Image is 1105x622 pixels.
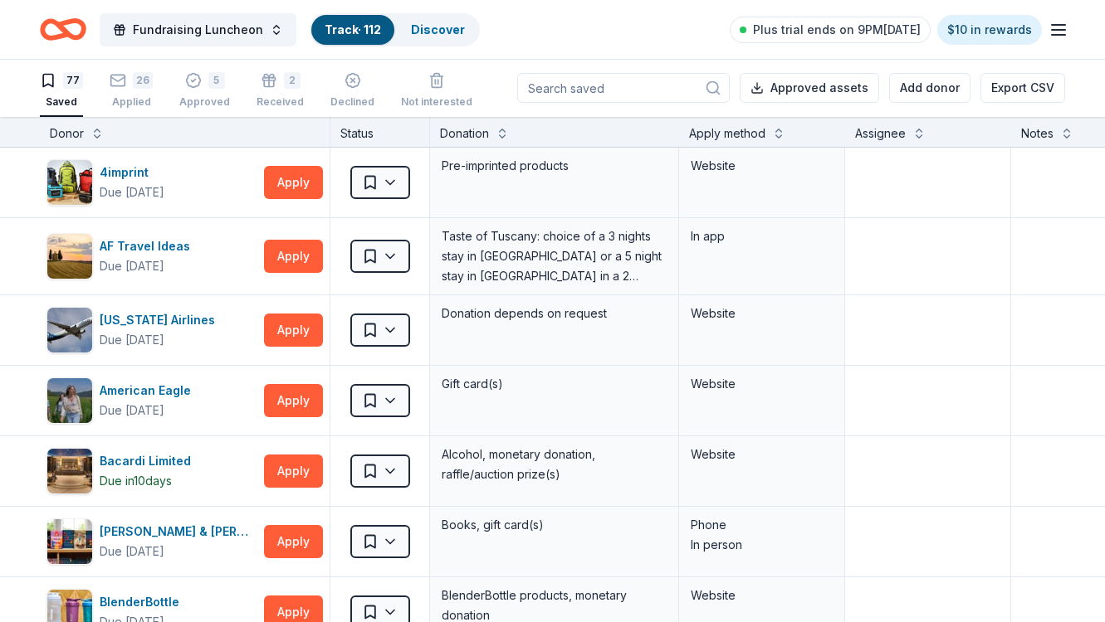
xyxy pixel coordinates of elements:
[179,95,230,109] div: Approved
[401,95,472,109] div: Not interested
[411,22,465,36] a: Discover
[330,117,430,147] div: Status
[47,519,92,564] img: Image for Barnes & Noble
[440,154,668,177] div: Pre-imprinted products
[730,17,931,43] a: Plus trial ends on 9PM[DATE]
[264,313,323,347] button: Apply
[689,124,765,143] div: Apply method
[40,66,83,117] button: 77Saved
[937,15,1042,45] a: $10 in rewards
[440,513,668,537] div: Books, gift card(s)
[100,163,164,182] div: 4imprint
[46,448,257,494] button: Image for Bacardi LimitedBacardi LimitedDue in10days
[50,124,84,143] div: Donor
[740,73,879,103] button: Approved assets
[47,160,92,205] img: Image for 4imprint
[440,443,668,486] div: Alcohol, monetary donation, raffle/auction prize(s)
[325,22,381,36] a: Track· 112
[100,310,222,330] div: [US_STATE] Airlines
[691,515,833,535] div: Phone
[889,73,971,103] button: Add donor
[100,182,164,202] div: Due [DATE]
[100,330,164,350] div: Due [DATE]
[980,73,1065,103] button: Export CSV
[330,95,374,109] div: Declined
[691,445,833,464] div: Website
[691,374,833,394] div: Website
[47,449,92,493] img: Image for Bacardi Limited
[133,20,263,40] span: Fundraising Luncheon
[264,525,323,558] button: Apply
[100,236,197,256] div: AF Travel Ideas
[100,592,186,612] div: BlenderBottle
[46,233,257,279] button: Image for AF Travel IdeasAF Travel IdeasDue [DATE]
[100,542,164,561] div: Due [DATE]
[46,307,257,353] button: Image for Alaska Airlines[US_STATE] AirlinesDue [DATE]
[691,226,833,246] div: In app
[517,73,730,103] input: Search saved
[257,66,304,117] button: 2Received
[440,124,489,143] div: Donation
[691,156,833,176] div: Website
[40,10,86,49] a: Home
[46,377,257,424] button: Image for American EagleAmerican EagleDue [DATE]
[691,535,833,555] div: In person
[179,66,230,117] button: 5Approved
[100,256,164,276] div: Due [DATE]
[47,378,92,423] img: Image for American Eagle
[691,586,833,605] div: Website
[310,13,480,46] button: Track· 112Discover
[40,95,83,109] div: Saved
[330,66,374,117] button: Declined
[100,451,198,471] div: Bacardi Limited
[855,124,906,143] div: Assignee
[47,234,92,279] img: Image for AF Travel Ideas
[100,401,164,420] div: Due [DATE]
[46,518,257,565] button: Image for Barnes & Noble[PERSON_NAME] & [PERSON_NAME]Due [DATE]
[133,72,153,89] div: 26
[100,522,257,542] div: [PERSON_NAME] & [PERSON_NAME]
[100,471,172,491] div: Due in 10 days
[440,302,668,325] div: Donation depends on request
[47,308,92,352] img: Image for Alaska Airlines
[264,240,323,273] button: Apply
[440,372,668,396] div: Gift card(s)
[100,13,296,46] button: Fundraising Luncheon
[264,166,323,199] button: Apply
[100,381,198,401] div: American Eagle
[110,66,153,117] button: 26Applied
[753,20,921,40] span: Plus trial ends on 9PM[DATE]
[691,304,833,323] div: Website
[1021,124,1054,143] div: Notes
[46,159,257,206] button: Image for 4imprint4imprintDue [DATE]
[63,72,83,89] div: 77
[440,225,668,288] div: Taste of Tuscany: choice of a 3 nights stay in [GEOGRAPHIC_DATA] or a 5 night stay in [GEOGRAPHIC...
[264,384,323,417] button: Apply
[257,95,304,109] div: Received
[401,66,472,117] button: Not interested
[264,454,323,488] button: Apply
[110,95,153,109] div: Applied
[284,72,301,89] div: 2
[208,72,225,89] div: 5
